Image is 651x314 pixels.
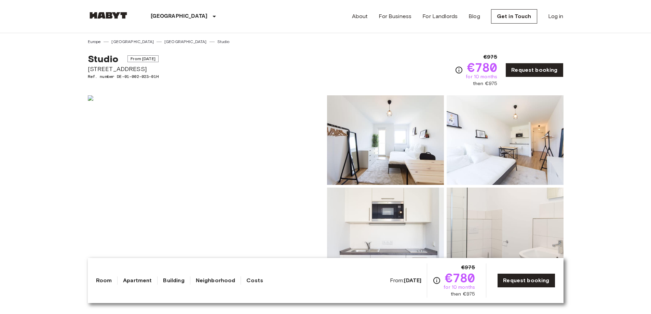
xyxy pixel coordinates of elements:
a: Blog [469,12,480,21]
span: [STREET_ADDRESS] [88,65,159,73]
span: then €975 [451,291,475,298]
span: From: [390,277,422,284]
span: for 10 months [444,284,475,291]
p: [GEOGRAPHIC_DATA] [151,12,208,21]
a: [GEOGRAPHIC_DATA] [164,39,207,45]
span: €975 [484,53,498,61]
span: Studio [88,53,119,65]
a: About [352,12,368,21]
span: €780 [467,61,498,73]
span: €780 [445,272,475,284]
img: Habyt [88,12,129,19]
a: For Landlords [422,12,458,21]
img: Picture of unit DE-01-002-023-01H [327,188,444,277]
span: €975 [461,263,475,272]
img: Marketing picture of unit DE-01-002-023-01H [88,95,324,277]
a: Room [96,276,112,285]
a: Request booking [497,273,555,288]
img: Picture of unit DE-01-002-023-01H [327,95,444,185]
span: From [DATE] [127,55,159,62]
svg: Check cost overview for full price breakdown. Please note that discounts apply to new joiners onl... [433,276,441,285]
span: for 10 months [466,73,497,80]
a: Get in Touch [491,9,537,24]
b: [DATE] [404,277,421,284]
a: Log in [548,12,564,21]
a: Europe [88,39,101,45]
a: Costs [246,276,263,285]
a: Building [163,276,184,285]
a: For Business [379,12,411,21]
a: Apartment [123,276,152,285]
a: Studio [217,39,230,45]
span: then €975 [473,80,497,87]
img: Picture of unit DE-01-002-023-01H [447,188,564,277]
a: Request booking [505,63,563,77]
svg: Check cost overview for full price breakdown. Please note that discounts apply to new joiners onl... [455,66,463,74]
a: [GEOGRAPHIC_DATA] [111,39,154,45]
a: Neighborhood [196,276,235,285]
span: Ref. number DE-01-002-023-01H [88,73,159,80]
img: Picture of unit DE-01-002-023-01H [447,95,564,185]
